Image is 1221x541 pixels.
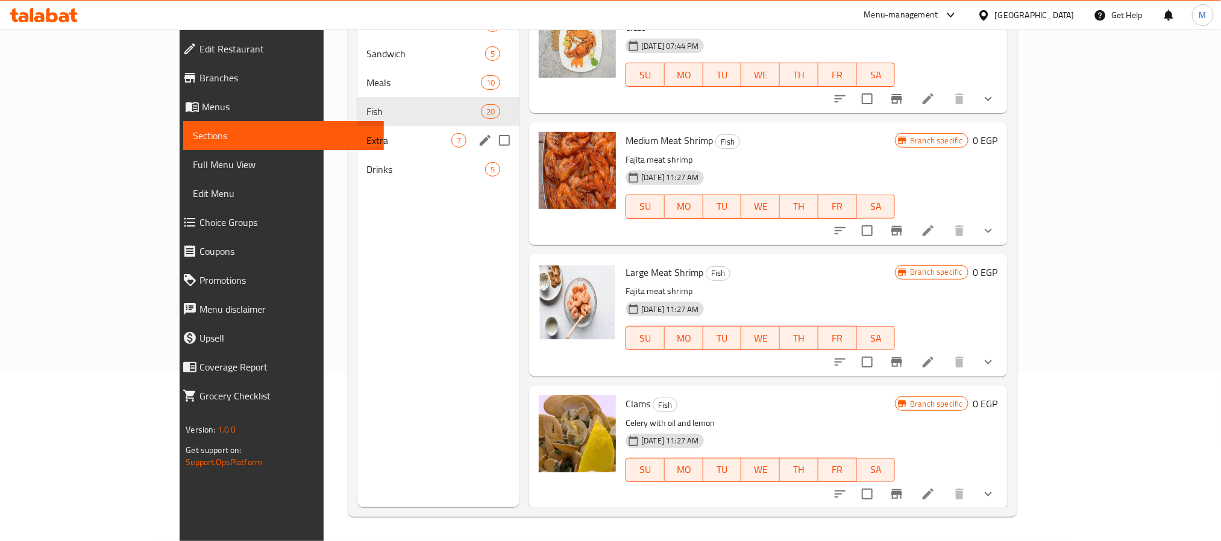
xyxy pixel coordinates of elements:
button: TU [703,63,742,87]
button: MO [665,458,703,482]
button: FR [818,458,857,482]
span: Fish [706,266,730,280]
button: FR [818,63,857,87]
img: Clams [539,395,616,472]
span: 5 [486,164,500,175]
span: 10 [482,77,500,89]
span: SA [862,66,891,84]
button: Branch-specific-item [882,216,911,245]
span: Select to update [855,218,880,243]
span: SA [862,330,891,347]
p: Celery with oil and lemon [626,416,895,431]
div: Fish [715,134,740,149]
button: TH [780,326,818,350]
div: items [481,75,500,90]
span: Upsell [199,331,374,345]
div: Sandwich5 [357,39,520,68]
button: SU [626,326,665,350]
img: Crabs [539,1,616,78]
a: Edit menu item [921,355,935,369]
span: Sections [193,128,374,143]
span: Select to update [855,481,880,507]
span: Full Menu View [193,157,374,172]
span: MO [670,461,698,478]
span: Promotions [199,273,374,287]
button: WE [741,458,780,482]
span: Select to update [855,86,880,111]
a: Promotions [173,266,383,295]
span: 7 [452,135,466,146]
span: Medium Meat Shrimp [626,131,713,149]
span: M [1199,8,1207,22]
a: Coverage Report [173,352,383,381]
span: SA [862,198,891,215]
button: SA [857,195,896,219]
a: Choice Groups [173,208,383,237]
span: SU [631,66,660,84]
button: FR [818,195,857,219]
span: Fish [716,135,739,149]
button: delete [945,216,974,245]
div: Extra7edit [357,126,520,155]
span: 20 [482,106,500,117]
span: [DATE] 11:27 AM [636,172,703,183]
a: Sections [183,121,383,150]
span: Drinks [367,162,486,177]
span: SA [862,461,891,478]
button: sort-choices [826,480,855,508]
span: FR [823,198,852,215]
h6: 0 EGP [973,264,998,281]
a: Menu disclaimer [173,295,383,324]
div: Meals10 [357,68,520,97]
span: TH [785,66,814,84]
img: Large Meat Shrimp [539,264,616,341]
button: delete [945,480,974,508]
svg: Show Choices [981,224,996,238]
button: delete [945,84,974,113]
button: TH [780,63,818,87]
button: show more [974,216,1003,245]
button: delete [945,348,974,377]
a: Grocery Checklist [173,381,383,410]
button: edit [476,131,494,149]
button: TH [780,195,818,219]
a: Edit menu item [921,224,935,238]
span: FR [823,461,852,478]
a: Support.OpsPlatform [186,454,262,470]
span: [DATE] 11:27 AM [636,304,703,315]
div: Sandwich [367,46,486,61]
h6: 0 EGP [973,395,998,412]
span: Version: [186,422,215,437]
span: Extra [367,133,452,148]
button: SA [857,63,896,87]
span: TU [708,330,737,347]
span: Edit Menu [193,186,374,201]
span: MO [670,66,698,84]
span: TU [708,461,737,478]
span: TH [785,198,814,215]
a: Edit Restaurant [173,34,383,63]
span: TH [785,330,814,347]
button: SA [857,458,896,482]
span: TU [708,66,737,84]
div: Fish20 [357,97,520,126]
button: WE [741,195,780,219]
button: SA [857,326,896,350]
button: Branch-specific-item [882,348,911,377]
p: Fajita meat shrimp [626,284,895,299]
span: Choice Groups [199,215,374,230]
span: WE [746,330,775,347]
a: Edit menu item [921,92,935,106]
button: sort-choices [826,216,855,245]
button: Branch-specific-item [882,480,911,508]
button: show more [974,480,1003,508]
span: Coverage Report [199,360,374,374]
span: Meals [367,75,481,90]
button: show more [974,348,1003,377]
button: WE [741,326,780,350]
svg: Show Choices [981,355,996,369]
a: Full Menu View [183,150,383,179]
button: sort-choices [826,348,855,377]
span: [DATE] 07:44 PM [636,40,703,52]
